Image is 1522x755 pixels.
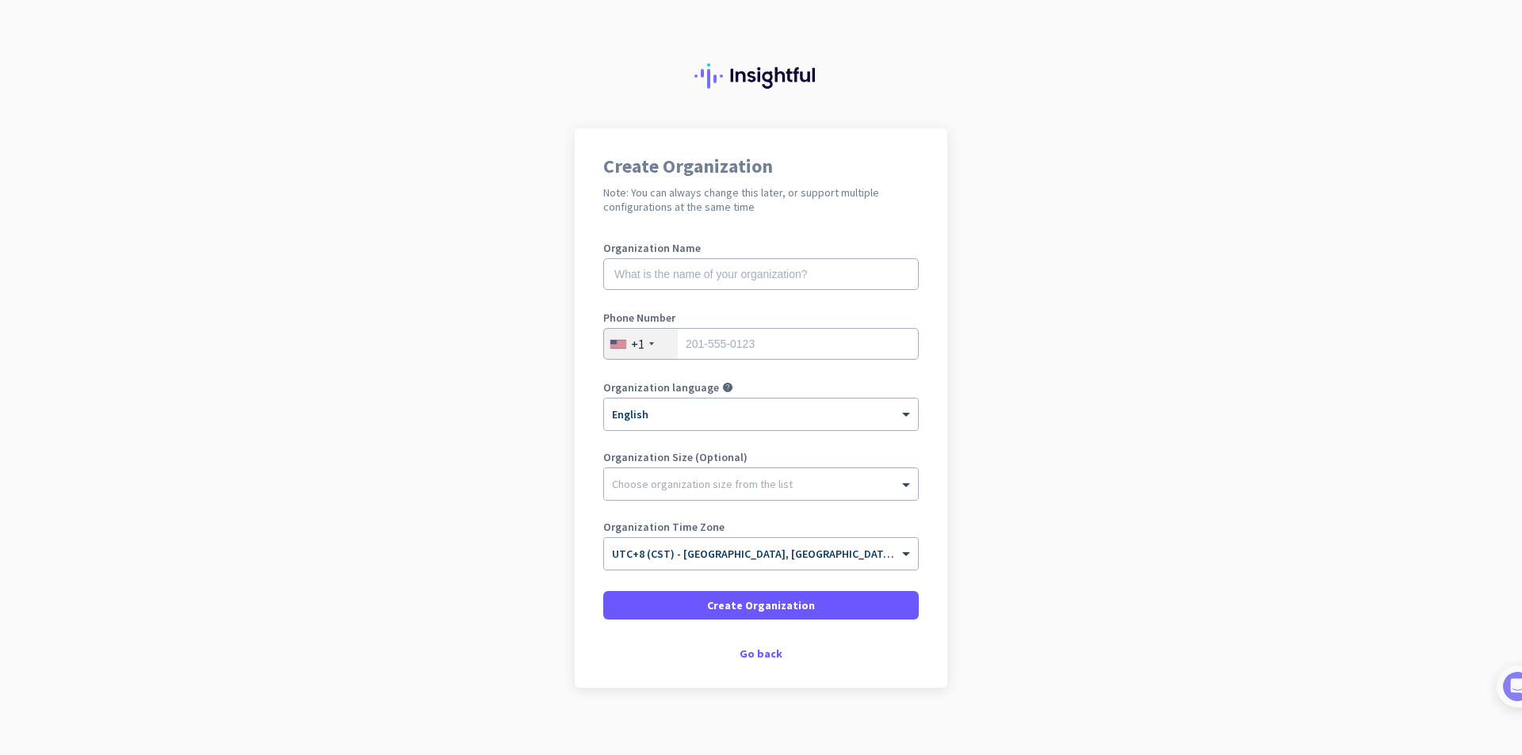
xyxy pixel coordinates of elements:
label: Organization Time Zone [603,521,919,532]
div: Go back [603,648,919,659]
button: Create Organization [603,591,919,620]
label: Organization language [603,382,719,393]
input: 201-555-0123 [603,328,919,360]
img: Insightful [694,63,828,89]
span: Create Organization [707,597,815,613]
h2: Note: You can always change this later, or support multiple configurations at the same time [603,185,919,214]
div: +1 [631,336,644,352]
input: What is the name of your organization? [603,258,919,290]
label: Organization Name [603,242,919,254]
label: Phone Number [603,312,919,323]
i: help [722,382,733,393]
label: Organization Size (Optional) [603,452,919,463]
h1: Create Organization [603,157,919,176]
